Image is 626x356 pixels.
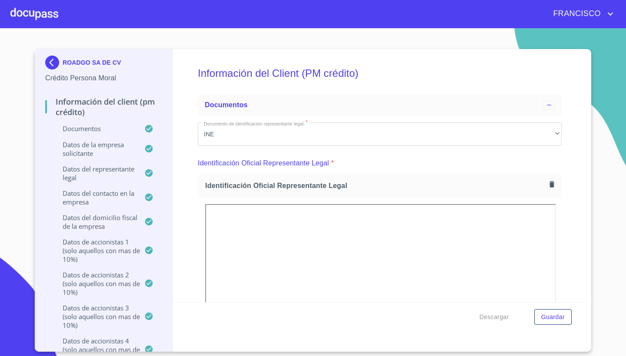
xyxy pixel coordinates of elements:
[45,303,144,330] p: Datos de accionistas 3 (solo aquellos con mas de 10%)
[205,181,546,190] span: Identificación Oficial Representante Legal
[45,124,144,133] p: Documentos
[45,213,144,231] p: Datos del domicilio fiscal de la empresa
[198,56,562,91] h5: Información del Client (PM crédito)
[546,7,616,21] button: account of current user
[479,312,509,323] span: Descargar
[198,122,562,146] div: INE
[45,96,162,117] p: Información del Client (PM crédito)
[45,189,144,206] p: Datos del contacto en la empresa
[45,56,63,69] img: Docupass spot blue
[45,73,162,83] p: Crédito Persona Moral
[546,7,605,21] span: FRANCISCO
[541,312,565,323] span: Guardar
[63,59,121,66] p: ROADGO SA DE CV
[45,165,144,182] p: Datos del representante legal
[45,270,144,297] p: Datos de accionistas 2 (solo aquellos con mas de 10%)
[45,140,144,158] p: Datos de la empresa solicitante
[205,101,247,109] span: Documentos
[45,237,144,264] p: Datos de accionistas 1 (solo aquellos con mas de 10%)
[198,158,329,168] p: Identificación Oficial Representante Legal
